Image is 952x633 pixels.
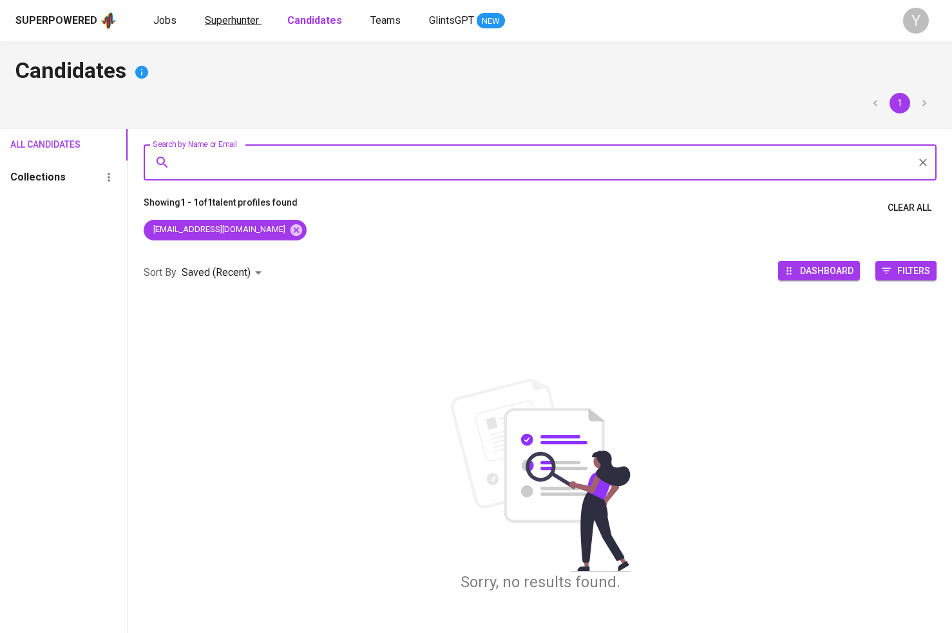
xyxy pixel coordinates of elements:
span: Dashboard [800,262,853,279]
span: Clear All [888,200,931,216]
span: All Candidates [10,137,61,153]
h5: Sorry, no results found. [461,572,620,592]
button: Clear All [882,196,937,220]
a: Superhunter [205,13,262,29]
span: Filters [897,262,930,279]
a: GlintsGPT NEW [429,13,505,29]
button: Dashboard [778,261,860,280]
a: Jobs [153,13,179,29]
span: Teams [370,14,401,26]
a: Teams [370,13,403,29]
b: 1 - 1 [180,197,198,208]
button: page 1 [890,93,910,113]
b: 1 [207,197,213,208]
img: file_searching.svg [444,378,637,572]
a: Candidates [287,13,345,29]
a: Superpoweredapp logo [15,11,117,30]
p: Saved (Recent) [182,265,251,280]
div: Superpowered [15,14,97,28]
button: Filters [875,261,937,280]
span: Jobs [153,14,176,26]
span: GlintsGPT [429,14,474,26]
b: Candidates [287,14,342,26]
span: Superhunter [205,14,259,26]
h6: Collections [10,168,66,186]
span: NEW [477,15,505,28]
img: app logo [100,11,117,30]
div: [EMAIL_ADDRESS][DOMAIN_NAME] [144,220,307,240]
button: Clear [914,153,932,171]
div: Saved (Recent) [182,261,266,285]
div: Y [903,8,929,34]
h4: Candidates [15,57,937,88]
span: [EMAIL_ADDRESS][DOMAIN_NAME] [144,224,293,236]
p: Showing of talent profiles found [144,196,298,220]
nav: pagination navigation [863,93,937,113]
p: Sort By [144,265,176,280]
